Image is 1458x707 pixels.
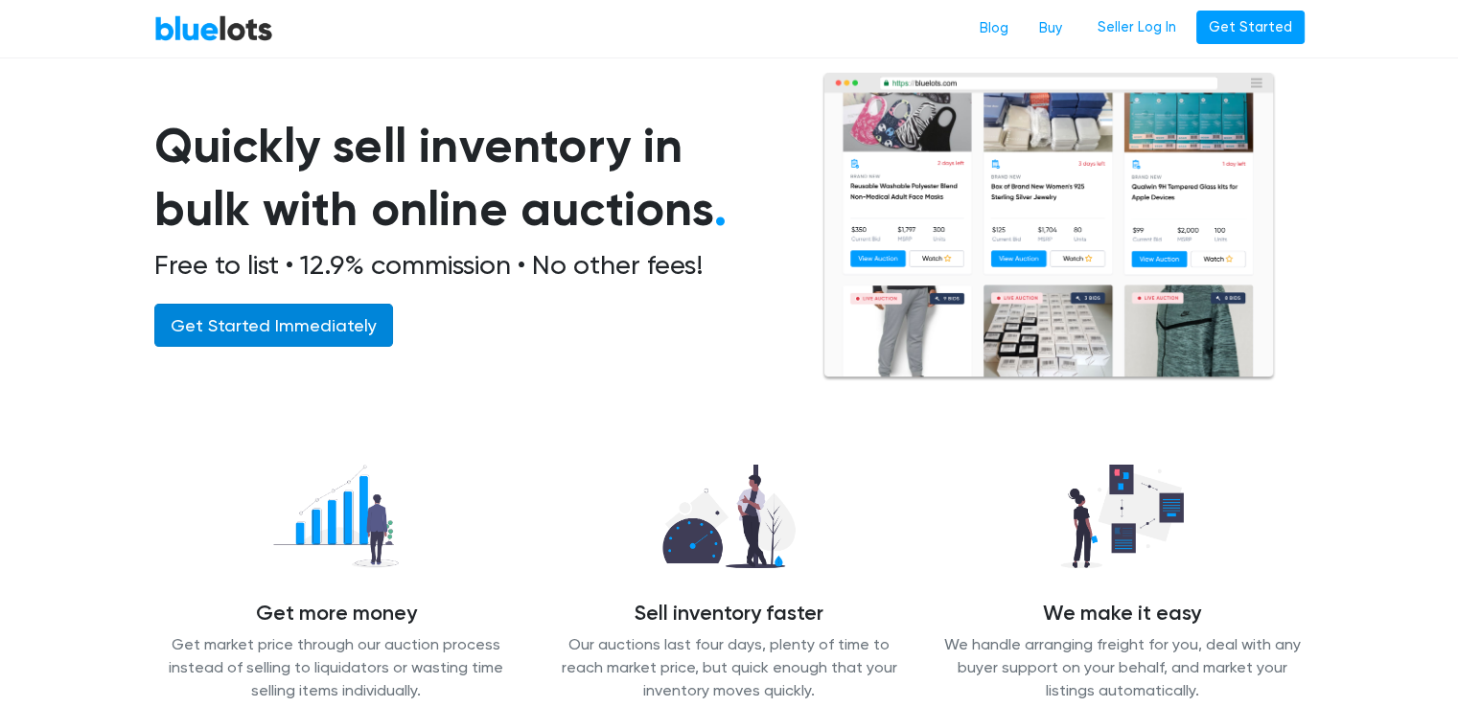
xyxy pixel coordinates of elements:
img: browserlots-effe8949e13f0ae0d7b59c7c387d2f9fb811154c3999f57e71a08a1b8b46c466.png [822,72,1276,381]
img: we_manage-77d26b14627abc54d025a00e9d5ddefd645ea4957b3cc0d2b85b0966dac19dae.png [1045,454,1198,579]
h4: Sell inventory faster [547,602,912,627]
h2: Free to list • 12.9% commission • No other fees! [154,249,775,282]
h1: Quickly sell inventory in bulk with online auctions [154,114,775,241]
h4: We make it easy [940,602,1305,627]
p: We handle arranging freight for you, deal with any buyer support on your behalf, and market your ... [940,633,1305,702]
a: Seller Log In [1085,11,1189,45]
p: Our auctions last four days, plenty of time to reach market price, but quick enough that your inv... [547,633,912,702]
a: Blog [964,11,1024,47]
img: sell_faster-bd2504629311caa3513348c509a54ef7601065d855a39eafb26c6393f8aa8a46.png [647,454,811,579]
a: Buy [1024,11,1077,47]
img: recover_more-49f15717009a7689fa30a53869d6e2571c06f7df1acb54a68b0676dd95821868.png [257,454,414,579]
a: BlueLots [154,14,273,42]
p: Get market price through our auction process instead of selling to liquidators or wasting time se... [154,633,519,702]
span: . [714,180,727,238]
a: Get Started Immediately [154,304,393,347]
a: Get Started [1196,11,1305,45]
h4: Get more money [154,602,519,627]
